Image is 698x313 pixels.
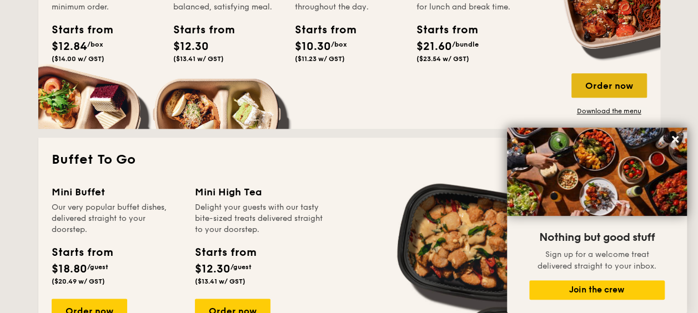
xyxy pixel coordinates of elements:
[52,184,182,200] div: Mini Buffet
[173,40,209,53] span: $12.30
[416,55,469,63] span: ($23.54 w/ GST)
[195,184,325,200] div: Mini High Tea
[295,22,345,38] div: Starts from
[52,22,102,38] div: Starts from
[195,202,325,235] div: Delight your guests with our tasty bite-sized treats delivered straight to your doorstep.
[539,231,655,244] span: Nothing but good stuff
[195,277,245,285] span: ($13.41 w/ GST)
[416,22,466,38] div: Starts from
[52,151,647,169] h2: Buffet To Go
[173,22,223,38] div: Starts from
[52,244,112,261] div: Starts from
[52,40,87,53] span: $12.84
[52,202,182,235] div: Our very popular buffet dishes, delivered straight to your doorstep.
[52,55,104,63] span: ($14.00 w/ GST)
[195,262,230,276] span: $12.30
[571,73,647,98] div: Order now
[571,107,647,115] a: Download the menu
[538,250,656,271] span: Sign up for a welcome treat delivered straight to your inbox.
[295,40,331,53] span: $10.30
[87,263,108,271] span: /guest
[52,262,87,276] span: $18.80
[507,128,687,216] img: DSC07876-Edit02-Large.jpeg
[195,244,255,261] div: Starts from
[87,41,103,48] span: /box
[666,130,684,148] button: Close
[295,55,345,63] span: ($11.23 w/ GST)
[416,40,452,53] span: $21.60
[173,55,224,63] span: ($13.41 w/ GST)
[230,263,252,271] span: /guest
[331,41,347,48] span: /box
[529,280,665,300] button: Join the crew
[52,277,105,285] span: ($20.49 w/ GST)
[452,41,479,48] span: /bundle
